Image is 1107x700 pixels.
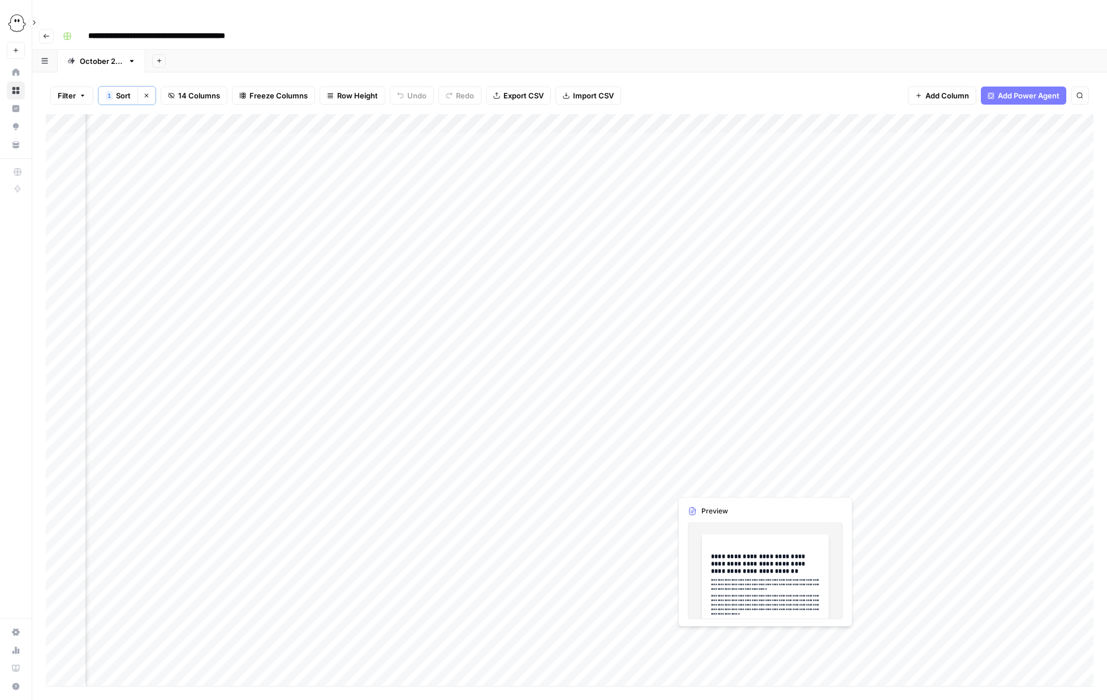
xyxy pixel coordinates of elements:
[908,87,976,105] button: Add Column
[50,87,93,105] button: Filter
[925,90,969,101] span: Add Column
[320,87,385,105] button: Row Height
[7,623,25,641] a: Settings
[337,90,378,101] span: Row Height
[58,50,145,72] a: [DATE] edits
[456,90,474,101] span: Redo
[249,90,308,101] span: Freeze Columns
[80,55,123,67] div: [DATE] edits
[486,87,551,105] button: Export CSV
[98,87,137,105] button: 1Sort
[7,136,25,154] a: Your Data
[232,87,315,105] button: Freeze Columns
[7,81,25,100] a: Browse
[7,677,25,695] button: Help + Support
[116,90,131,101] span: Sort
[7,118,25,136] a: Opportunities
[981,87,1066,105] button: Add Power Agent
[573,90,614,101] span: Import CSV
[7,63,25,81] a: Home
[7,659,25,677] a: Learning Hub
[58,90,76,101] span: Filter
[998,90,1059,101] span: Add Power Agent
[438,87,481,105] button: Redo
[7,13,27,33] img: PhantomBuster Logo
[7,100,25,118] a: Insights
[161,87,227,105] button: 14 Columns
[107,91,111,100] span: 1
[407,90,427,101] span: Undo
[390,87,434,105] button: Undo
[7,641,25,659] a: Usage
[178,90,220,101] span: 14 Columns
[106,91,113,100] div: 1
[7,9,25,37] button: Workspace: PhantomBuster
[555,87,621,105] button: Import CSV
[503,90,544,101] span: Export CSV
